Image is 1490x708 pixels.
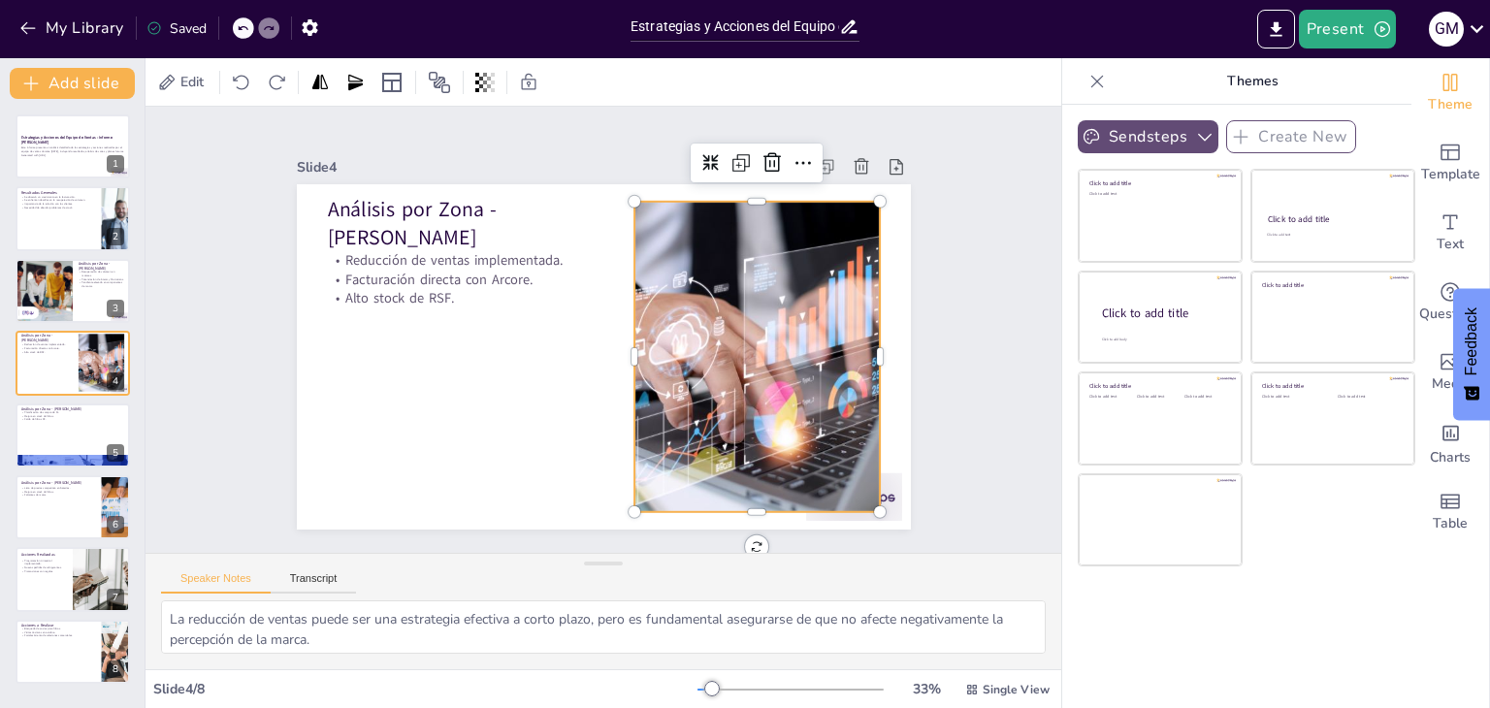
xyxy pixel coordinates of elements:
span: Charts [1430,447,1471,468]
p: Búsqueda de socios para filtros. [21,627,96,630]
div: 6 [107,516,124,533]
p: Generated with [URL] [21,153,124,157]
p: Pendiente elevado en componentes de motor. [79,281,124,288]
div: Click to add text [1184,395,1228,400]
button: Export to PowerPoint [1257,10,1295,48]
p: Análisis por Zona - [PERSON_NAME] [79,261,124,272]
div: 1 [107,155,124,173]
p: Facturación directa con Arcore. [333,241,609,289]
div: Add ready made slides [1411,128,1489,198]
div: Slide 4 / 8 [153,680,697,698]
div: 2 [16,186,130,250]
div: 1 [16,114,130,178]
p: Reducción de ventas implementada. [335,222,611,270]
div: Add text boxes [1411,198,1489,268]
div: 33 % [903,680,950,698]
p: Se enfrentan desafíos en la recuperación de volumen. [21,198,96,202]
p: Análisis por Zona - [PERSON_NAME] [337,167,617,252]
div: Click to add text [1262,395,1323,400]
div: Saved [146,19,207,38]
p: Nuevos pedidos de refrigerantes. [21,566,67,570]
div: Click to add title [1089,382,1228,390]
div: Click to add text [1089,395,1133,400]
div: Click to add title [1102,306,1226,322]
div: Click to add title [1262,280,1401,288]
div: Click to add text [1338,395,1399,400]
p: Planificación de compra de F1. [21,410,124,414]
p: Programación trimestral implementada. [21,560,67,566]
p: Facturación directa con Arcore. [21,347,73,351]
div: 7 [107,589,124,606]
span: Feedback [1463,307,1480,375]
textarea: La reducción de ventas puede ser una estrategia efectiva a corto plazo, pero es fundamental asegu... [161,600,1046,654]
div: Add images, graphics, shapes or video [1411,338,1489,407]
button: Feedback - Show survey [1453,288,1490,420]
button: My Library [15,13,132,44]
button: Transcript [271,572,357,594]
span: Questions [1419,304,1482,325]
div: 8 [107,660,124,678]
div: 3 [107,300,124,317]
p: Acciones a Realizar [21,622,96,628]
p: Importancia de la relación con los clientes. [21,202,96,206]
p: Lista de precios competitiva en baterías. [21,486,96,490]
div: Slide 4 [314,127,719,187]
p: Visitas técnicas en octubre. [21,630,96,634]
div: Change the overall theme [1411,58,1489,128]
button: Create New [1226,120,1356,153]
div: Add charts and graphs [1411,407,1489,477]
p: Mejora en stock de filtros. [21,490,96,494]
input: Insert title [631,13,839,41]
div: 6 [16,475,130,539]
p: Caída de filtros OC. [21,417,124,421]
div: G M [1429,12,1464,47]
div: Click to add text [1137,395,1181,400]
p: Themes [1113,58,1392,105]
span: Media [1432,373,1470,395]
div: Click to add title [1089,179,1228,187]
div: Click to add title [1268,213,1397,225]
span: Theme [1428,94,1473,115]
p: Resultados Generales [21,189,96,195]
p: Análisis por Zona - [PERSON_NAME] [21,333,73,343]
span: Text [1437,234,1464,255]
p: Potenciación de Interar y Motrotrans. [79,277,124,281]
div: 8 [16,620,130,684]
p: Análisis por Zona - [PERSON_NAME] [21,480,96,486]
p: Se observó un crecimiento en la facturación. [21,195,96,199]
button: G M [1429,10,1464,48]
div: Get real-time input from your audience [1411,268,1489,338]
p: Alto stock de RSF. [21,350,73,354]
p: Necesidad de abordar problemas de stock. [21,206,96,209]
div: 2 [107,228,124,245]
span: Edit [177,73,208,91]
button: Present [1299,10,1396,48]
p: Mejora en stock de filtros. [21,414,124,418]
div: 5 [107,444,124,462]
div: 5 [16,403,130,467]
p: Reducción de ventas implementada. [21,343,73,347]
span: Single View [983,682,1050,697]
div: Click to add title [1262,382,1401,390]
div: Layout [376,67,407,98]
span: Position [428,71,451,94]
button: Sendsteps [1078,120,1218,153]
button: Add slide [10,68,135,99]
div: 7 [16,547,130,611]
p: Faltantes de motor. [21,494,96,498]
div: Click to add body [1102,338,1224,342]
span: Template [1421,164,1480,185]
div: Click to add text [1267,233,1396,238]
p: Recuperación de volumen en motores. [79,271,124,277]
div: Click to add text [1089,192,1228,197]
strong: Estrategias y Acciones del Equipo de Ventas - Informe [PERSON_NAME] [21,135,113,145]
p: Promociones con regalos. [21,570,67,574]
span: Table [1433,513,1468,534]
div: 4 [16,331,130,395]
p: Fortalecimiento de relaciones comerciales. [21,633,96,637]
p: Análisis por Zona - [PERSON_NAME] [21,405,124,411]
div: 4 [107,372,124,390]
p: Alto stock de RSF. [331,261,607,308]
p: Este informe presenta un análisis detallado de las estrategias y acciones realizadas por el equip... [21,146,124,153]
div: Add a table [1411,477,1489,547]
